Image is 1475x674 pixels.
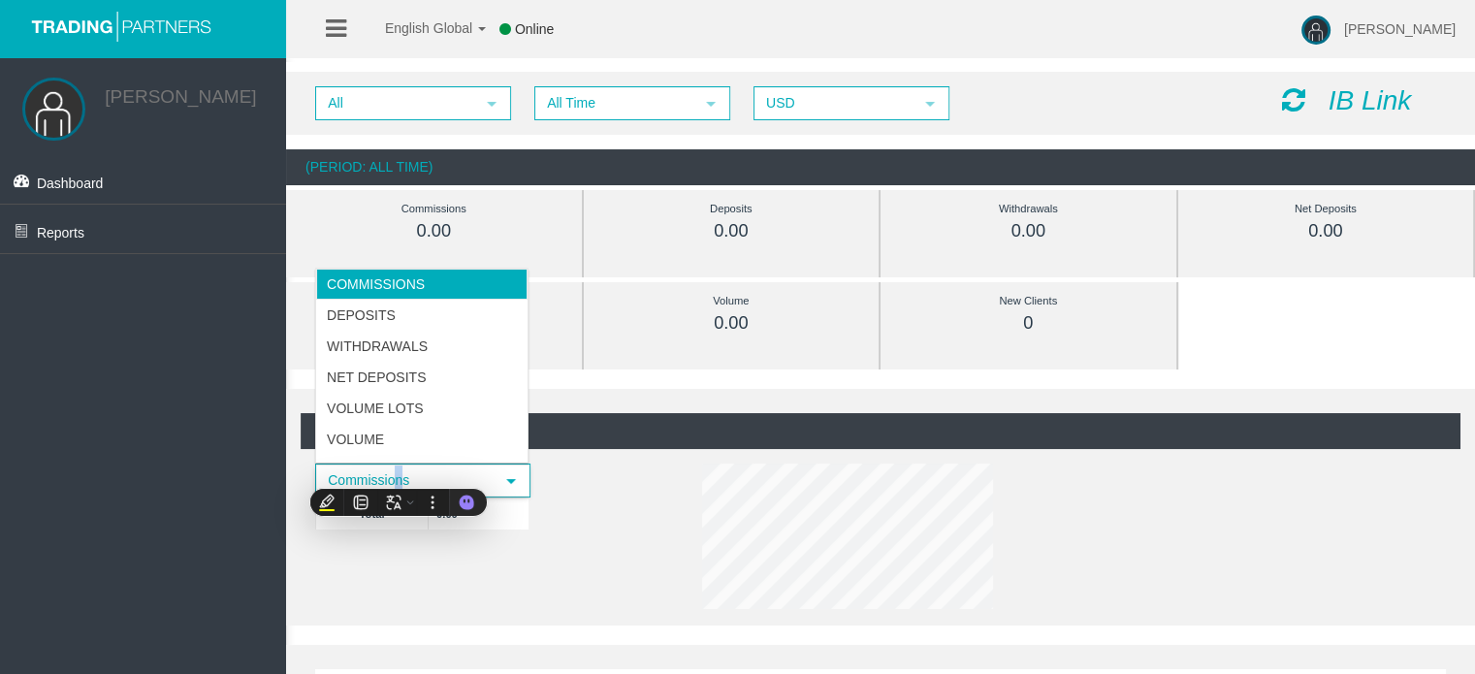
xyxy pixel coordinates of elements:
[316,455,528,486] li: Daily
[515,21,554,37] span: Online
[24,10,218,42] img: logo.svg
[31,50,47,66] img: website_grey.svg
[316,362,528,393] li: Net Deposits
[627,290,836,312] div: Volume
[317,465,494,496] span: Commissions
[316,269,528,300] li: Commissions
[50,50,213,66] div: Domain: [DOMAIN_NAME]
[316,424,528,455] li: Volume
[627,312,836,335] div: 0.00
[360,20,472,36] span: English Global
[54,31,95,47] div: v 4.0.25
[330,198,538,220] div: Commissions
[37,176,104,191] span: Dashboard
[703,96,719,112] span: select
[316,393,528,424] li: Volume Lots
[536,88,693,118] span: All Time
[286,149,1475,185] div: (Period: All Time)
[484,96,499,112] span: select
[316,331,528,362] li: Withdrawals
[1222,198,1430,220] div: Net Deposits
[37,225,84,241] span: Reports
[1344,21,1456,37] span: [PERSON_NAME]
[924,312,1133,335] div: 0
[31,31,47,47] img: logo_orange.svg
[214,114,327,127] div: Keywords by Traffic
[330,220,538,242] div: 0.00
[627,198,836,220] div: Deposits
[1329,85,1412,115] i: IB Link
[1301,16,1331,45] img: user-image
[922,96,938,112] span: select
[924,220,1133,242] div: 0.00
[1282,86,1305,113] i: Reload Dashboard
[105,86,256,107] a: [PERSON_NAME]
[503,473,519,489] span: select
[52,112,68,128] img: tab_domain_overview_orange.svg
[317,88,474,118] span: All
[1222,220,1430,242] div: 0.00
[755,88,913,118] span: USD
[74,114,174,127] div: Domain Overview
[316,300,528,331] li: Deposits
[924,198,1133,220] div: Withdrawals
[627,220,836,242] div: 0.00
[301,413,1460,449] div: (Period: All Time)
[924,290,1133,312] div: New Clients
[193,112,208,128] img: tab_keywords_by_traffic_grey.svg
